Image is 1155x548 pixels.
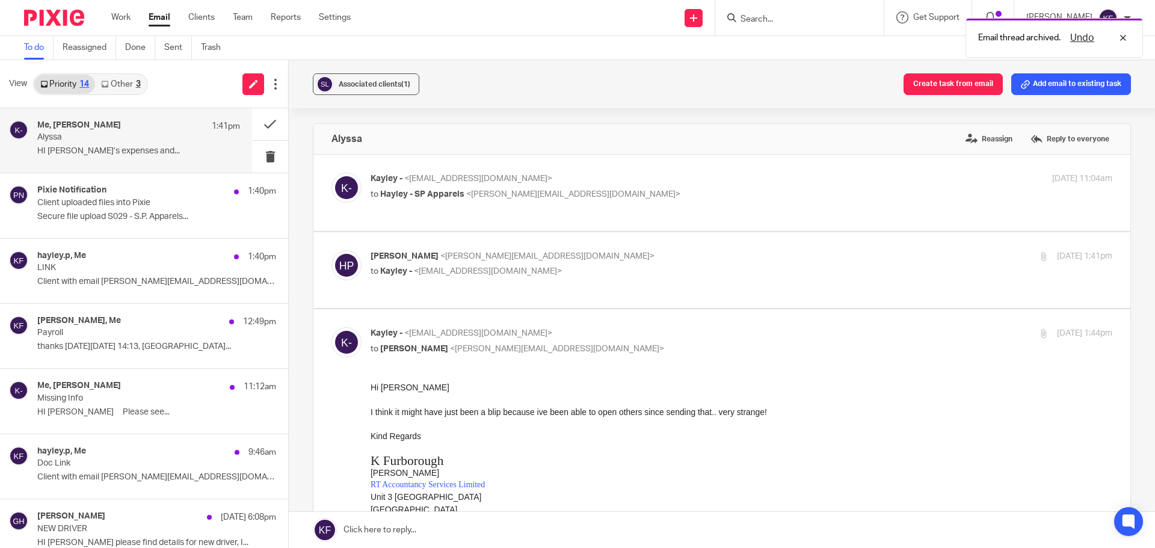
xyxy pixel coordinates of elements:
[440,252,654,260] span: <[PERSON_NAME][EMAIL_ADDRESS][DOMAIN_NAME]>
[164,36,192,60] a: Sent
[904,73,1003,95] button: Create task from email
[37,251,86,261] h4: hayley.p, Me
[9,185,28,205] img: svg%3E
[271,11,301,23] a: Reports
[37,120,121,131] h4: Me, [PERSON_NAME]
[136,80,141,88] div: 3
[371,267,378,276] span: to
[233,11,253,23] a: Team
[24,36,54,60] a: To do
[149,11,170,23] a: Email
[125,36,155,60] a: Done
[248,185,276,197] p: 1:40pm
[37,342,276,352] p: thanks [DATE][DATE] 14:13, [GEOGRAPHIC_DATA]...
[24,10,84,26] img: Pixie
[414,267,562,276] span: <[EMAIL_ADDRESS][DOMAIN_NAME]>
[63,36,116,60] a: Reassigned
[404,329,552,337] span: <[EMAIL_ADDRESS][DOMAIN_NAME]>
[37,185,106,195] h4: Pixie Notification
[331,133,362,145] h4: Alyssa
[37,263,229,273] p: LINK
[248,446,276,458] p: 9:46am
[1067,31,1098,45] button: Undo
[371,252,439,260] span: [PERSON_NAME]
[37,132,200,143] p: Alyssa
[37,328,229,338] p: Payroll
[298,222,443,229] span: Registered Office: [STREET_ADDRESS]. LE8 5XH
[244,381,276,393] p: 11:12am
[313,73,419,95] button: Associated clients(1)
[79,80,89,88] div: 14
[978,32,1061,44] p: Email thread archived.
[1011,73,1131,95] button: Add email to existing task
[316,75,334,93] img: svg%3E
[339,81,410,88] span: Associated clients
[9,446,28,466] img: svg%3E
[37,472,276,482] p: Client with email [PERSON_NAME][EMAIL_ADDRESS][DOMAIN_NAME] uploaded...
[401,81,410,88] span: (1)
[212,120,240,132] p: 1:41pm
[37,511,105,522] h4: [PERSON_NAME]
[37,407,276,417] p: HI [PERSON_NAME] Please see...
[331,173,362,203] img: svg%3E
[37,316,121,326] h4: [PERSON_NAME], Me
[37,446,86,457] h4: hayley.p, Me
[37,198,229,208] p: Client uploaded files into Pixie
[37,212,276,222] p: Secure file upload S029 - S.P. Apparels...
[243,316,276,328] p: 12:49pm
[9,78,27,90] span: View
[331,327,362,357] img: svg%3E
[319,11,351,23] a: Settings
[37,146,240,156] p: HI [PERSON_NAME]’s expenses and...
[380,345,448,353] span: [PERSON_NAME]
[380,190,464,199] span: Hayley - SP Apparels
[37,458,229,469] p: Doc Link
[37,524,229,534] p: NEW DRIVER
[37,381,121,391] h4: Me, [PERSON_NAME]
[95,75,146,94] a: Other3
[34,75,95,94] a: Priority14
[1027,130,1112,148] label: Reply to everyone
[37,277,276,287] p: Client with email [PERSON_NAME][EMAIL_ADDRESS][DOMAIN_NAME] uploaded...
[9,120,28,140] img: svg%3E
[371,345,378,353] span: to
[9,316,28,335] img: svg%3E
[371,174,402,183] span: Kayley -
[466,190,680,199] span: <[PERSON_NAME][EMAIL_ADDRESS][DOMAIN_NAME]>
[188,11,215,23] a: Clients
[37,393,229,404] p: Missing Info
[962,130,1015,148] label: Reassign
[371,329,402,337] span: Kayley -
[221,511,276,523] p: [DATE] 6:08pm
[1057,327,1112,340] p: [DATE] 1:44pm
[371,190,378,199] span: to
[248,251,276,263] p: 1:40pm
[331,250,362,280] img: svg%3E
[450,345,664,353] span: <[PERSON_NAME][EMAIL_ADDRESS][DOMAIN_NAME]>
[111,11,131,23] a: Work
[1052,173,1112,185] p: [DATE] 11:04am
[201,36,230,60] a: Trash
[380,267,412,276] span: Kayley -
[1098,8,1118,28] img: svg%3E
[9,511,28,531] img: svg%3E
[404,174,552,183] span: <[EMAIL_ADDRESS][DOMAIN_NAME]>
[1057,250,1112,263] p: [DATE] 1:41pm
[37,538,276,548] p: HI [PERSON_NAME] please find details for new driver, I...
[9,251,28,270] img: svg%3E
[9,381,28,400] img: svg%3E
